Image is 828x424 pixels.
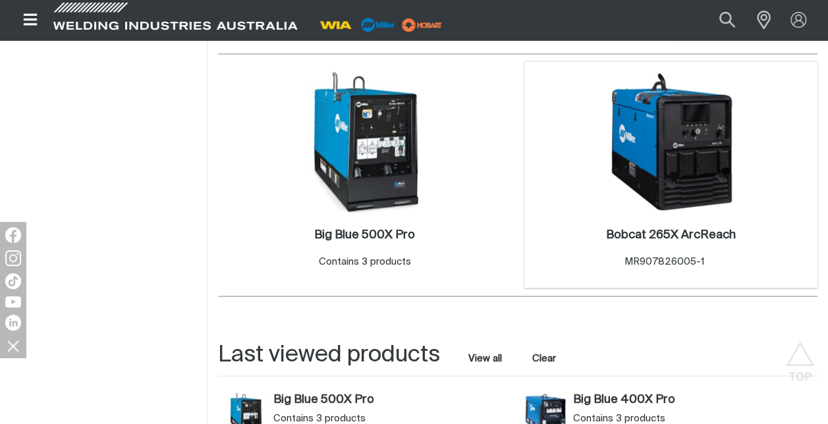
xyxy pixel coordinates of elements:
h2: Big Blue 500X Pro [314,228,415,240]
button: Search products [705,5,750,35]
img: Instagram [5,250,21,266]
a: miller [398,20,446,30]
img: miller [398,15,446,35]
img: Bobcat 265X ArcReach [601,71,742,212]
input: Product name or item number... [688,5,750,35]
a: Big Blue 500X Pro [314,227,415,242]
a: Big Blue 500X Pro [273,392,511,407]
img: LinkedIn [5,315,21,331]
h2: Bobcat 265X ArcReach [606,228,736,240]
a: Big Blue 400X Pro [573,392,811,407]
img: TikTok [5,273,21,289]
img: YouTube [5,296,21,307]
img: Facebook [5,227,21,243]
div: Contains 3 products [319,254,411,269]
a: Bobcat 265X ArcReach [606,227,736,242]
img: Big Blue 500X Pro [294,71,435,212]
a: View all last viewed products [468,352,501,365]
h2: Last viewed products [218,340,440,369]
button: Clear all last viewed products [530,349,559,367]
span: MR907826005-1 [624,256,705,266]
button: Scroll to top [785,342,815,371]
img: hide socials [2,334,24,357]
